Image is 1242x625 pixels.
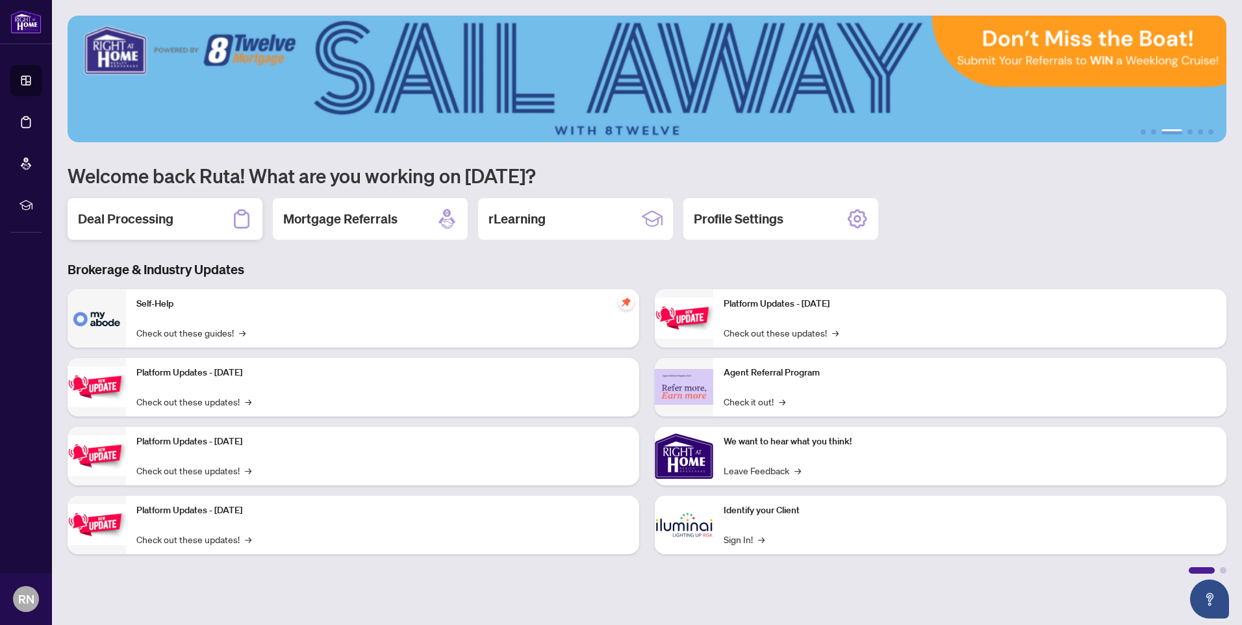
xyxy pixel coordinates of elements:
span: → [245,532,251,546]
button: 6 [1208,129,1213,134]
p: Platform Updates - [DATE] [136,504,629,518]
span: → [245,463,251,478]
p: Agent Referral Program [724,366,1216,380]
button: 5 [1198,129,1203,134]
h2: Profile Settings [694,210,783,228]
button: 2 [1151,129,1156,134]
span: → [779,394,785,409]
h2: rLearning [488,210,546,228]
img: Platform Updates - July 21, 2025 [68,435,126,476]
button: Open asap [1190,580,1229,619]
button: 4 [1187,129,1193,134]
span: → [245,394,251,409]
p: Platform Updates - [DATE] [724,297,1216,311]
span: pushpin [618,294,634,310]
h2: Mortgage Referrals [283,210,398,228]
span: → [239,325,246,340]
a: Check out these updates!→ [136,463,251,478]
a: Sign In!→ [724,532,765,546]
span: RN [18,590,34,608]
button: 1 [1141,129,1146,134]
img: Slide 2 [68,16,1226,142]
span: → [794,463,801,478]
a: Leave Feedback→ [724,463,801,478]
a: Check it out!→ [724,394,785,409]
p: Platform Updates - [DATE] [136,366,629,380]
img: Platform Updates - September 16, 2025 [68,366,126,407]
button: 3 [1161,129,1182,134]
img: Identify your Client [655,496,713,554]
h2: Deal Processing [78,210,173,228]
img: logo [10,10,42,34]
img: Self-Help [68,289,126,348]
h1: Welcome back Ruta! What are you working on [DATE]? [68,163,1226,188]
img: Platform Updates - July 8, 2025 [68,504,126,545]
img: We want to hear what you think! [655,427,713,485]
p: Self-Help [136,297,629,311]
span: → [832,325,839,340]
a: Check out these guides!→ [136,325,246,340]
p: Identify your Client [724,504,1216,518]
a: Check out these updates!→ [724,325,839,340]
a: Check out these updates!→ [136,394,251,409]
p: We want to hear what you think! [724,435,1216,449]
span: → [758,532,765,546]
img: Agent Referral Program [655,369,713,405]
img: Platform Updates - June 23, 2025 [655,298,713,338]
a: Check out these updates!→ [136,532,251,546]
p: Platform Updates - [DATE] [136,435,629,449]
h3: Brokerage & Industry Updates [68,261,1226,279]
